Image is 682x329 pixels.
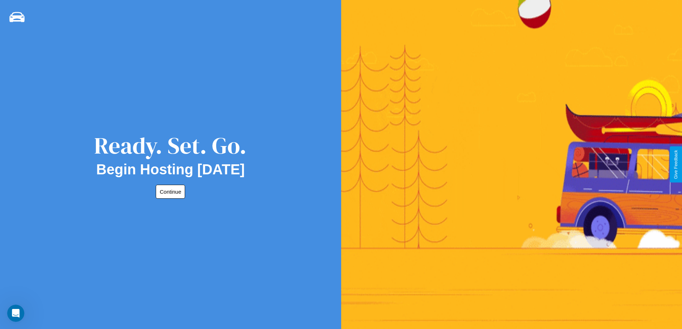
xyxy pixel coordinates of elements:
[96,161,245,178] h2: Begin Hosting [DATE]
[94,130,247,161] div: Ready. Set. Go.
[156,185,185,199] button: Continue
[673,150,678,179] div: Give Feedback
[7,305,24,322] iframe: Intercom live chat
